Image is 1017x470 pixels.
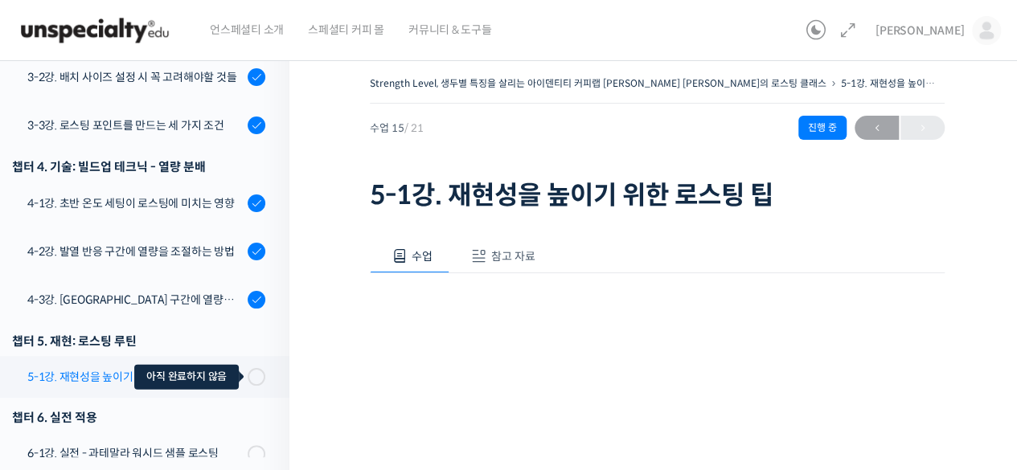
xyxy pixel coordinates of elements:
[370,180,945,210] h1: 5-1강. 재현성을 높이기 위한 로스팅 팁
[106,337,207,377] a: 대화
[27,194,243,212] div: 4-1강. 초반 온도 세팅이 로스팅에 미치는 영향
[207,337,309,377] a: 설정
[798,116,847,140] div: 진행 중
[248,361,268,374] span: 설정
[855,117,899,139] span: ←
[51,361,60,374] span: 홈
[412,249,433,264] span: 수업
[841,77,994,89] a: 5-1강. 재현성을 높이기 위한 로스팅 팁
[147,362,166,374] span: 대화
[27,68,243,86] div: 3-2강. 배치 사이즈 설정 시 꼭 고려해야할 것들
[370,123,424,133] span: 수업 15
[27,291,243,309] div: 4-3강. [GEOGRAPHIC_DATA] 구간에 열량을 조절하는 방법
[855,116,899,140] a: ←이전
[876,23,964,38] span: [PERSON_NAME]
[12,407,265,428] div: 챕터 6. 실전 적용
[370,77,826,89] a: Strength Level, 생두별 특징을 살리는 아이덴티티 커피랩 [PERSON_NAME] [PERSON_NAME]의 로스팅 클래스
[404,121,424,135] span: / 21
[12,330,265,352] div: 챕터 5. 재현: 로스팅 루틴
[491,249,535,264] span: 참고 자료
[27,116,243,134] div: 3-3강. 로스팅 포인트를 만드는 세 가지 조건
[12,156,265,178] div: 챕터 4. 기술: 빌드업 테크닉 - 열량 분배
[27,243,243,260] div: 4-2강. 발열 반응 구간에 열량을 조절하는 방법
[27,444,243,462] div: 6-1강. 실전 - 과테말라 워시드 샘플 로스팅
[27,368,243,386] div: 5-1강. 재현성을 높이기 위한 로스팅 팁
[5,337,106,377] a: 홈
